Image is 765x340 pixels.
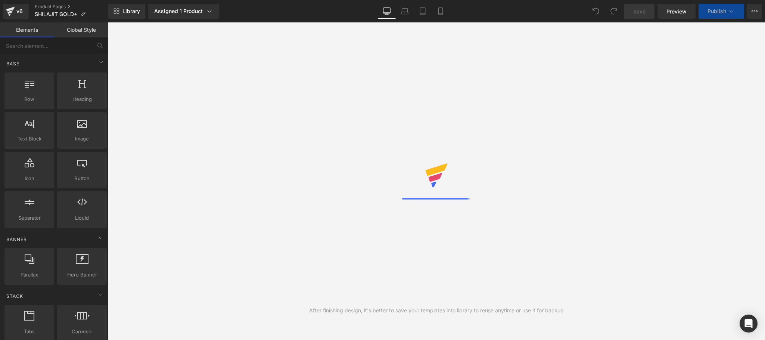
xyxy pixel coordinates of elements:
[396,4,414,19] a: Laptop
[606,4,621,19] button: Redo
[740,315,758,333] div: Open Intercom Messenger
[708,8,726,14] span: Publish
[699,4,744,19] button: Publish
[3,4,29,19] a: v6
[7,174,52,182] span: Icon
[59,95,105,103] span: Heading
[633,7,646,15] span: Save
[35,11,77,17] span: SHILAJIT GOLD+
[15,6,24,16] div: v6
[7,271,52,279] span: Parallax
[7,95,52,103] span: Row
[378,4,396,19] a: Desktop
[122,8,140,15] span: Library
[108,4,145,19] a: New Library
[666,7,687,15] span: Preview
[7,135,52,143] span: Text Block
[432,4,450,19] a: Mobile
[309,306,564,315] div: After finishing design, it's better to save your templates into library to reuse anytime or use i...
[154,7,213,15] div: Assigned 1 Product
[747,4,762,19] button: More
[35,4,108,10] a: Product Pages
[6,236,28,243] span: Banner
[59,214,105,222] span: Liquid
[59,135,105,143] span: Image
[59,271,105,279] span: Hero Banner
[6,293,24,300] span: Stack
[54,22,108,37] a: Global Style
[7,214,52,222] span: Separator
[414,4,432,19] a: Tablet
[588,4,603,19] button: Undo
[59,328,105,336] span: Carousel
[6,60,20,67] span: Base
[7,328,52,336] span: Tabs
[59,174,105,182] span: Button
[657,4,696,19] a: Preview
